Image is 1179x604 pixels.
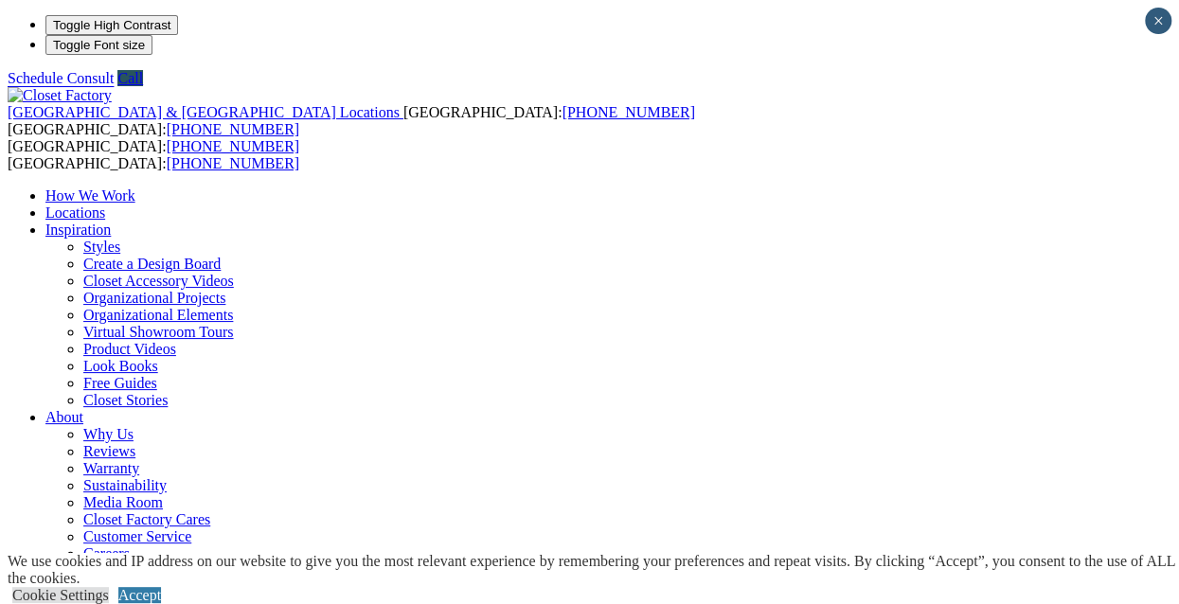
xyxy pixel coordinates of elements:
img: Closet Factory [8,87,112,104]
a: Organizational Projects [83,290,225,306]
a: [PHONE_NUMBER] [562,104,694,120]
a: Why Us [83,426,134,442]
a: Media Room [83,494,163,510]
a: [PHONE_NUMBER] [167,121,299,137]
span: [GEOGRAPHIC_DATA]: [GEOGRAPHIC_DATA]: [8,104,695,137]
a: Styles [83,239,120,255]
a: Closet Factory Cares [83,511,210,527]
button: Toggle High Contrast [45,15,178,35]
div: We use cookies and IP address on our website to give you the most relevant experience by remember... [8,553,1179,587]
a: Warranty [83,460,139,476]
span: Toggle Font size [53,38,145,52]
a: Accept [118,587,161,603]
a: Reviews [83,443,135,459]
a: [GEOGRAPHIC_DATA] & [GEOGRAPHIC_DATA] Locations [8,104,403,120]
a: Create a Design Board [83,256,221,272]
a: [PHONE_NUMBER] [167,138,299,154]
a: Sustainability [83,477,167,493]
a: [PHONE_NUMBER] [167,155,299,171]
a: Locations [45,204,105,221]
a: Inspiration [45,222,111,238]
a: Free Guides [83,375,157,391]
a: Customer Service [83,528,191,544]
button: Toggle Font size [45,35,152,55]
a: Product Videos [83,341,176,357]
button: Close [1145,8,1171,34]
a: Closet Accessory Videos [83,273,234,289]
a: Closet Stories [83,392,168,408]
a: Cookie Settings [12,587,109,603]
a: Virtual Showroom Tours [83,324,234,340]
span: [GEOGRAPHIC_DATA] & [GEOGRAPHIC_DATA] Locations [8,104,400,120]
a: Look Books [83,358,158,374]
a: About [45,409,83,425]
a: Call [117,70,143,86]
span: Toggle High Contrast [53,18,170,32]
span: [GEOGRAPHIC_DATA]: [GEOGRAPHIC_DATA]: [8,138,299,171]
a: How We Work [45,187,135,204]
a: Careers [83,545,130,561]
a: Schedule Consult [8,70,114,86]
a: Organizational Elements [83,307,233,323]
